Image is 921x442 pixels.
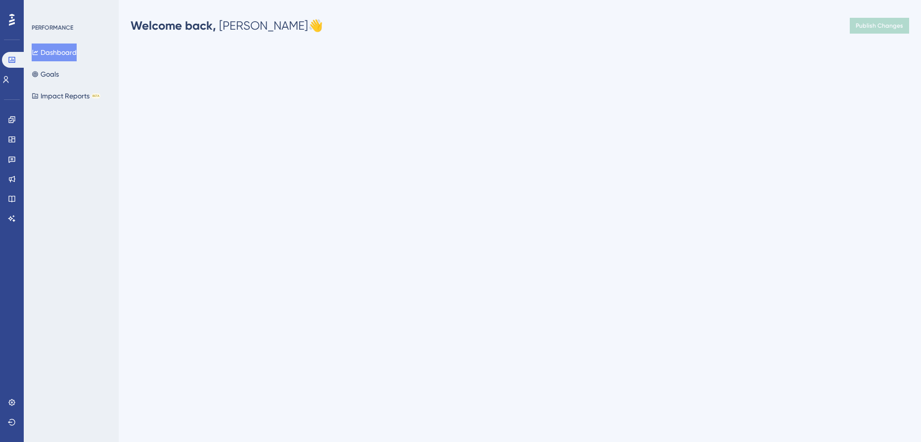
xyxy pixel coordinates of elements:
button: Dashboard [32,44,77,61]
button: Impact ReportsBETA [32,87,100,105]
button: Publish Changes [850,18,909,34]
div: BETA [92,93,100,98]
div: PERFORMANCE [32,24,73,32]
div: [PERSON_NAME] 👋 [131,18,323,34]
span: Publish Changes [856,22,903,30]
span: Welcome back, [131,18,216,33]
button: Goals [32,65,59,83]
